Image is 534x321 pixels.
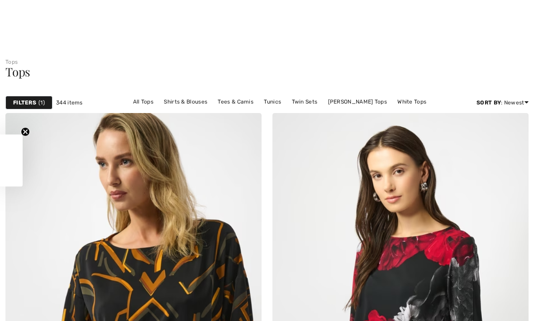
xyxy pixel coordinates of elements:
a: Black Tops [226,108,264,119]
a: All Tops [129,96,158,108]
a: Shirts & Blouses [159,96,212,108]
a: [PERSON_NAME] Tops [265,108,333,119]
a: White Tops [393,96,431,108]
a: Tops [5,59,18,65]
strong: Filters [13,99,36,107]
a: [PERSON_NAME] Tops [324,96,391,108]
span: 344 items [56,99,83,107]
a: Twin Sets [287,96,322,108]
div: : Newest [477,99,529,107]
strong: Sort By [477,99,501,106]
span: Tops [5,64,30,80]
a: Tunics [259,96,286,108]
button: Close teaser [21,127,30,137]
span: 1 [38,99,45,107]
a: Tees & Camis [213,96,258,108]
